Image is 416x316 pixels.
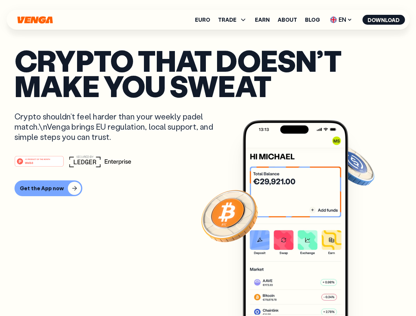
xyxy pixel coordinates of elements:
tspan: #1 PRODUCT OF THE MONTH [25,158,50,160]
span: TRADE [218,16,247,24]
img: flag-uk [330,16,337,23]
span: EN [328,14,354,25]
p: Crypto shouldn’t feel harder than your weekly padel match.\nVenga brings EU regulation, local sup... [14,111,223,142]
img: USDC coin [328,142,376,189]
a: Get the App now [14,180,402,196]
a: About [278,17,297,22]
a: Earn [255,17,270,22]
svg: Home [16,16,53,24]
div: Get the App now [20,185,64,192]
a: Blog [305,17,320,22]
p: Crypto that doesn’t make you sweat [14,48,402,98]
tspan: Web3 [25,161,33,164]
button: Download [362,15,405,25]
img: Bitcoin [200,186,259,245]
button: Get the App now [14,180,82,196]
a: Euro [195,17,210,22]
span: TRADE [218,17,236,22]
a: #1 PRODUCT OF THE MONTHWeb3 [14,160,64,168]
